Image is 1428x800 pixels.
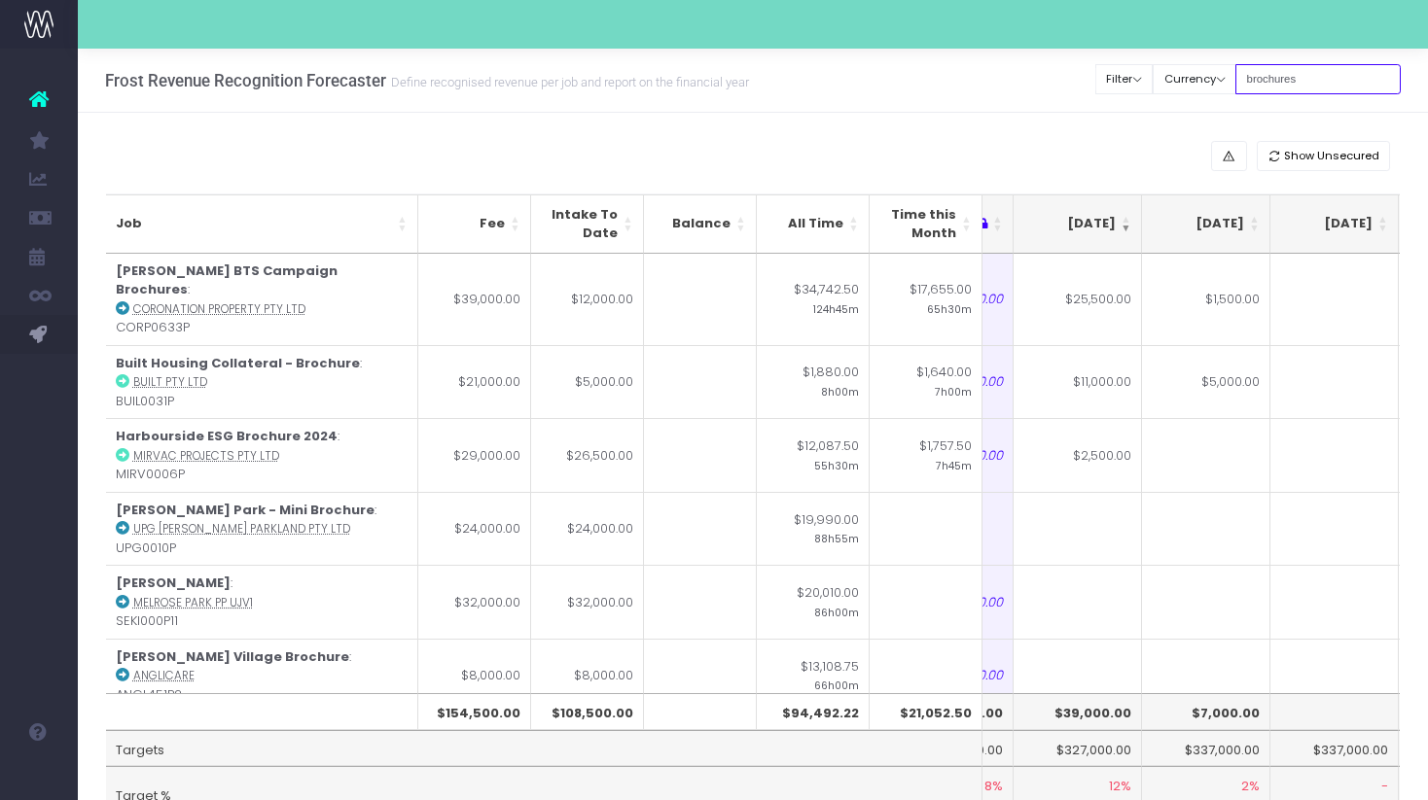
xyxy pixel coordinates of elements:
td: $34,742.50 [757,254,870,345]
td: : BUIL0031P [106,345,418,419]
td: $19,990.00 [757,492,870,566]
th: All Time: activate to sort column ascending [757,194,870,254]
strong: [PERSON_NAME] Park - Mini Brochure [116,501,375,519]
th: Intake To Date: activate to sort column ascending [531,194,644,254]
small: 66h00m [814,676,859,693]
button: Show Unsecured [1257,141,1391,171]
th: Balance: activate to sort column ascending [644,194,757,254]
td: $13,108.75 [757,639,870,713]
td: $17,655.00 [870,254,982,345]
td: $24,000.00 [418,492,531,566]
td: $39,000.00 [418,254,531,345]
th: $108,500.00 [531,693,644,730]
th: Oct 25: activate to sort column ascending [1142,194,1270,254]
th: Sep 25: activate to sort column ascending [1014,194,1142,254]
td: $32,000.00 [531,565,644,639]
td: : UPG0010P [106,492,418,566]
td: $1,880.00 [757,345,870,419]
td: $327,000.00 [1014,730,1142,767]
small: 86h00m [814,603,859,620]
td: $20,010.00 [757,565,870,639]
span: 12% [1109,777,1131,796]
td: $337,000.00 [1142,730,1270,767]
td: $12,087.50 [757,418,870,492]
th: Time this Month: activate to sort column ascending [870,194,982,254]
button: Filter [1095,64,1154,94]
span: 8% [984,777,1003,796]
td: Targets [106,730,982,767]
td: $1,500.00 [1142,254,1270,345]
td: $5,000.00 [1142,345,1270,419]
td: : ANGL451P2 [106,639,418,713]
th: $39,000.00 [1014,693,1142,730]
small: Define recognised revenue per job and report on the financial year [386,71,749,90]
span: 2% [1241,777,1260,796]
strong: [PERSON_NAME] Village Brochure [116,647,349,666]
td: $29,000.00 [418,418,531,492]
td: : SEKI000P11 [106,565,418,639]
th: Fee: activate to sort column ascending [418,194,531,254]
td: $32,000.00 [418,565,531,639]
small: 88h55m [814,529,859,546]
small: 55h30m [814,456,859,473]
span: - [1381,777,1388,796]
abbr: UPG EDMONDSON PARKLAND PTY LTD [133,521,350,537]
abbr: Built Pty Ltd [133,374,207,390]
strong: [PERSON_NAME] [116,574,231,592]
abbr: Coronation Property Pty Ltd [133,301,305,317]
abbr: Melrose Park PP UJV1 [133,595,253,610]
button: Currency [1153,64,1236,94]
td: : MIRV0006P [106,418,418,492]
small: 65h30m [927,299,972,317]
td: $12,000.00 [531,254,644,345]
th: $21,052.50 [870,693,982,730]
td: $2,500.00 [1014,418,1142,492]
td: $1,640.00 [870,345,982,419]
small: 7h45m [936,456,972,473]
td: $8,000.00 [531,639,644,713]
th: Nov 25: activate to sort column ascending [1270,194,1399,254]
td: $5,000.00 [531,345,644,419]
td: $1,757.50 [870,418,982,492]
td: $21,000.00 [418,345,531,419]
td: : CORP0633P [106,254,418,345]
th: $94,492.22 [757,693,870,730]
span: Show Unsecured [1284,148,1379,164]
strong: Built Housing Collateral - Brochure [116,354,360,372]
abbr: Mirvac Projects Pty Ltd [133,448,279,464]
td: $24,000.00 [531,492,644,566]
td: $25,500.00 [1014,254,1142,345]
img: images/default_profile_image.png [24,761,54,790]
small: 7h00m [935,382,972,400]
td: $11,000.00 [1014,345,1142,419]
abbr: Anglicare [133,668,195,683]
small: 8h00m [821,382,859,400]
td: $337,000.00 [1270,730,1399,767]
input: Search... [1235,64,1401,94]
td: $26,500.00 [531,418,644,492]
small: 124h45m [813,299,859,317]
strong: [PERSON_NAME] BTS Campaign Brochures [116,261,338,299]
h3: Frost Revenue Recognition Forecaster [105,71,749,90]
th: $154,500.00 [418,693,531,730]
th: Job: activate to sort column ascending [106,194,418,254]
td: $8,000.00 [418,639,531,713]
th: $7,000.00 [1142,693,1270,730]
strong: Harbourside ESG Brochure 2024 [116,427,338,445]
